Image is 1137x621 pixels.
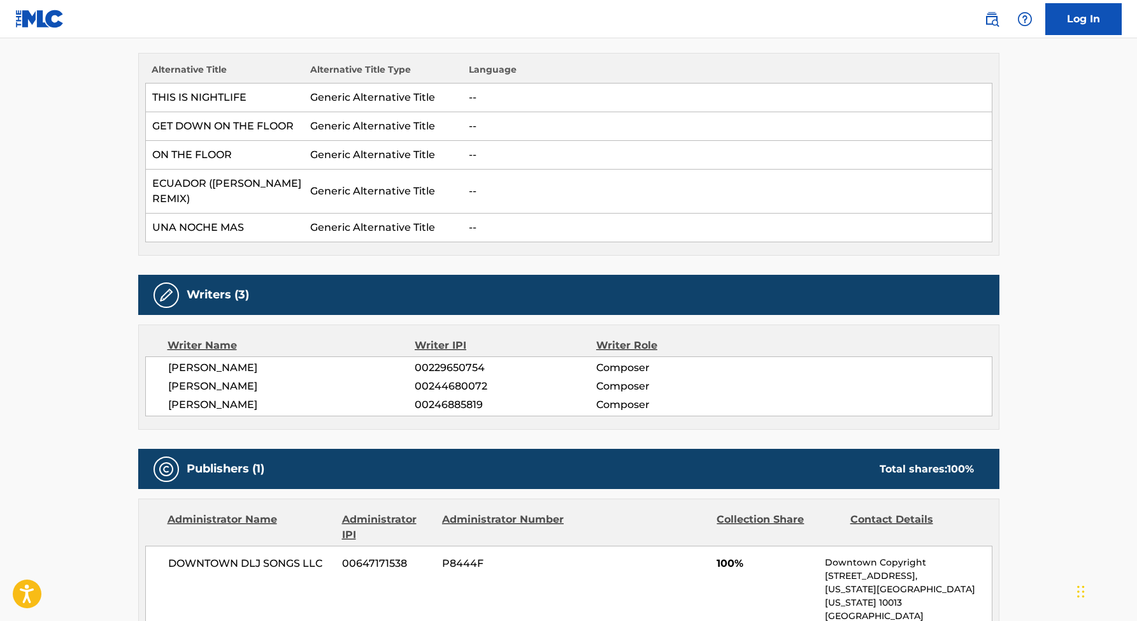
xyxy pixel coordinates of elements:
[462,214,992,242] td: --
[947,463,974,475] span: 100 %
[168,360,415,376] span: [PERSON_NAME]
[1073,560,1137,621] iframe: Chat Widget
[1077,573,1085,611] div: Drag
[1017,11,1033,27] img: help
[342,512,433,543] div: Administrator IPI
[850,512,974,543] div: Contact Details
[979,6,1005,32] a: Public Search
[717,512,840,543] div: Collection Share
[415,338,596,353] div: Writer IPI
[187,288,249,302] h5: Writers (3)
[168,338,415,353] div: Writer Name
[825,569,991,583] p: [STREET_ADDRESS],
[145,141,304,170] td: ON THE FLOOR
[159,288,174,303] img: Writers
[462,84,992,112] td: --
[304,141,462,170] td: Generic Alternative Title
[168,397,415,413] span: [PERSON_NAME]
[304,170,462,214] td: Generic Alternative Title
[717,556,815,571] span: 100%
[462,63,992,84] th: Language
[304,214,462,242] td: Generic Alternative Title
[596,338,761,353] div: Writer Role
[415,379,596,394] span: 00244680072
[442,556,566,571] span: P8444F
[1012,6,1038,32] div: Help
[145,84,304,112] td: THIS IS NIGHTLIFE
[596,360,761,376] span: Composer
[825,583,991,610] p: [US_STATE][GEOGRAPHIC_DATA][US_STATE] 10013
[462,141,992,170] td: --
[159,462,174,477] img: Publishers
[187,462,264,476] h5: Publishers (1)
[984,11,999,27] img: search
[415,397,596,413] span: 00246885819
[168,512,333,543] div: Administrator Name
[304,63,462,84] th: Alternative Title Type
[168,379,415,394] span: [PERSON_NAME]
[15,10,64,28] img: MLC Logo
[462,112,992,141] td: --
[825,556,991,569] p: Downtown Copyright
[1045,3,1122,35] a: Log In
[462,170,992,214] td: --
[880,462,974,477] div: Total shares:
[342,556,433,571] span: 00647171538
[145,112,304,141] td: GET DOWN ON THE FLOOR
[415,360,596,376] span: 00229650754
[145,170,304,214] td: ECUADOR ([PERSON_NAME] REMIX)
[304,84,462,112] td: Generic Alternative Title
[304,112,462,141] td: Generic Alternative Title
[145,214,304,242] td: UNA NOCHE MAS
[168,556,333,571] span: DOWNTOWN DLJ SONGS LLC
[442,512,566,543] div: Administrator Number
[145,63,304,84] th: Alternative Title
[596,379,761,394] span: Composer
[596,397,761,413] span: Composer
